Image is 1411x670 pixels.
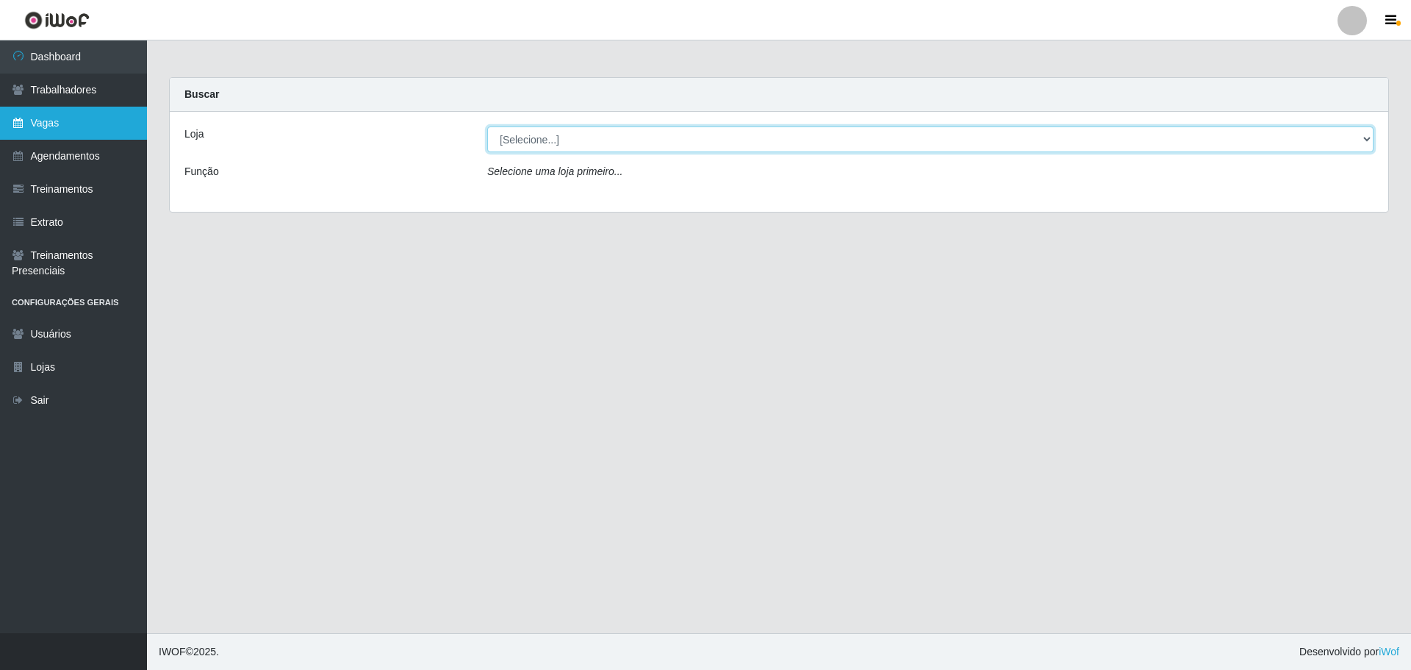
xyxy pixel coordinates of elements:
[24,11,90,29] img: CoreUI Logo
[159,644,219,660] span: © 2025 .
[1379,646,1399,657] a: iWof
[184,164,219,179] label: Função
[159,646,186,657] span: IWOF
[1299,644,1399,660] span: Desenvolvido por
[184,126,204,142] label: Loja
[184,88,219,100] strong: Buscar
[487,165,622,177] i: Selecione uma loja primeiro...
